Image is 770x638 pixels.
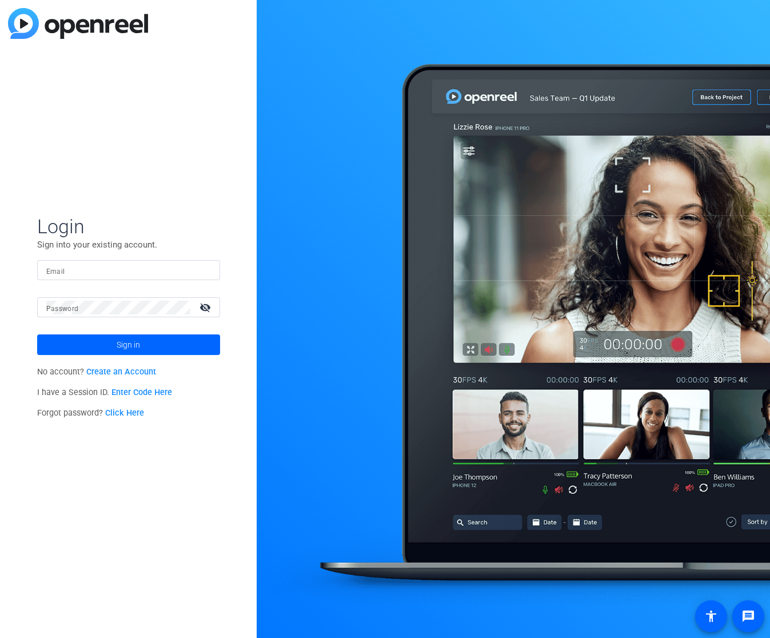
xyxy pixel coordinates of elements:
[105,408,144,418] a: Click Here
[46,305,79,313] mat-label: Password
[37,408,145,418] span: Forgot password?
[37,388,173,397] span: I have a Session ID.
[86,367,156,377] a: Create an Account
[117,330,140,359] span: Sign in
[704,609,718,623] mat-icon: accessibility
[111,388,172,397] a: Enter Code Here
[37,238,220,251] p: Sign into your existing account.
[46,264,211,277] input: Enter Email Address
[37,334,220,355] button: Sign in
[46,268,65,276] mat-label: Email
[37,214,220,238] span: Login
[193,299,220,316] mat-icon: visibility_off
[8,8,148,39] img: blue-gradient.svg
[741,609,755,623] mat-icon: message
[37,367,157,377] span: No account?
